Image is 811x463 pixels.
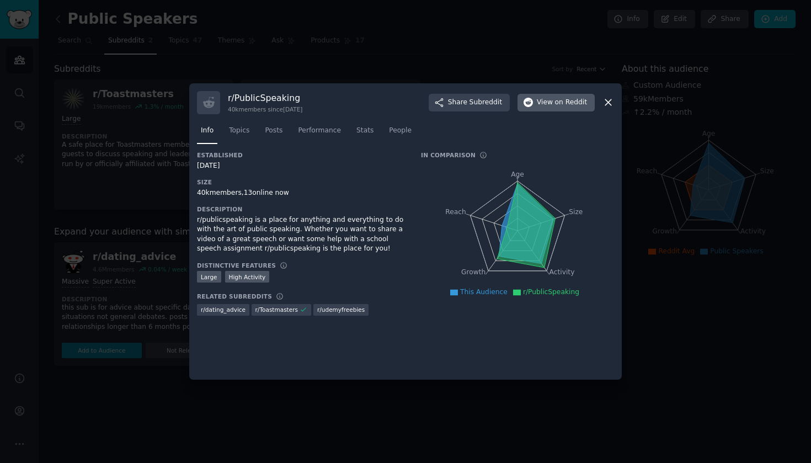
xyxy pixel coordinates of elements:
span: View [537,98,587,108]
a: Info [197,122,217,145]
tspan: Reach [445,207,466,215]
span: Topics [229,126,249,136]
span: r/PublicSpeaking [523,288,579,296]
a: People [385,122,415,145]
tspan: Activity [549,268,575,276]
h3: Description [197,205,405,213]
h3: Distinctive Features [197,262,276,269]
button: Viewon Reddit [517,94,595,111]
div: r/publicspeaking is a place for anything and everything to do with the art of public speaking. Wh... [197,215,405,254]
span: Stats [356,126,374,136]
span: Info [201,126,214,136]
div: 40k members since [DATE] [228,105,302,113]
span: This Audience [460,288,508,296]
h3: r/ PublicSpeaking [228,92,302,104]
div: [DATE] [197,161,405,171]
h3: Size [197,178,405,186]
div: High Activity [225,271,270,283]
span: Subreddit [469,98,502,108]
a: Performance [294,122,345,145]
tspan: Size [569,207,583,215]
span: r/ Toastmasters [255,306,298,313]
span: People [389,126,412,136]
tspan: Growth [461,268,485,276]
span: r/ dating_advice [201,306,246,313]
h3: Related Subreddits [197,292,272,300]
a: Topics [225,122,253,145]
span: Posts [265,126,282,136]
a: Stats [353,122,377,145]
tspan: Age [511,171,524,178]
h3: In Comparison [421,151,476,159]
span: Performance [298,126,341,136]
button: ShareSubreddit [429,94,510,111]
div: 40k members, 13 online now [197,188,405,198]
div: Large [197,271,221,283]
span: on Reddit [555,98,587,108]
span: Share [448,98,502,108]
a: Posts [261,122,286,145]
h3: Established [197,151,405,159]
span: r/ udemyfreebies [317,306,365,313]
